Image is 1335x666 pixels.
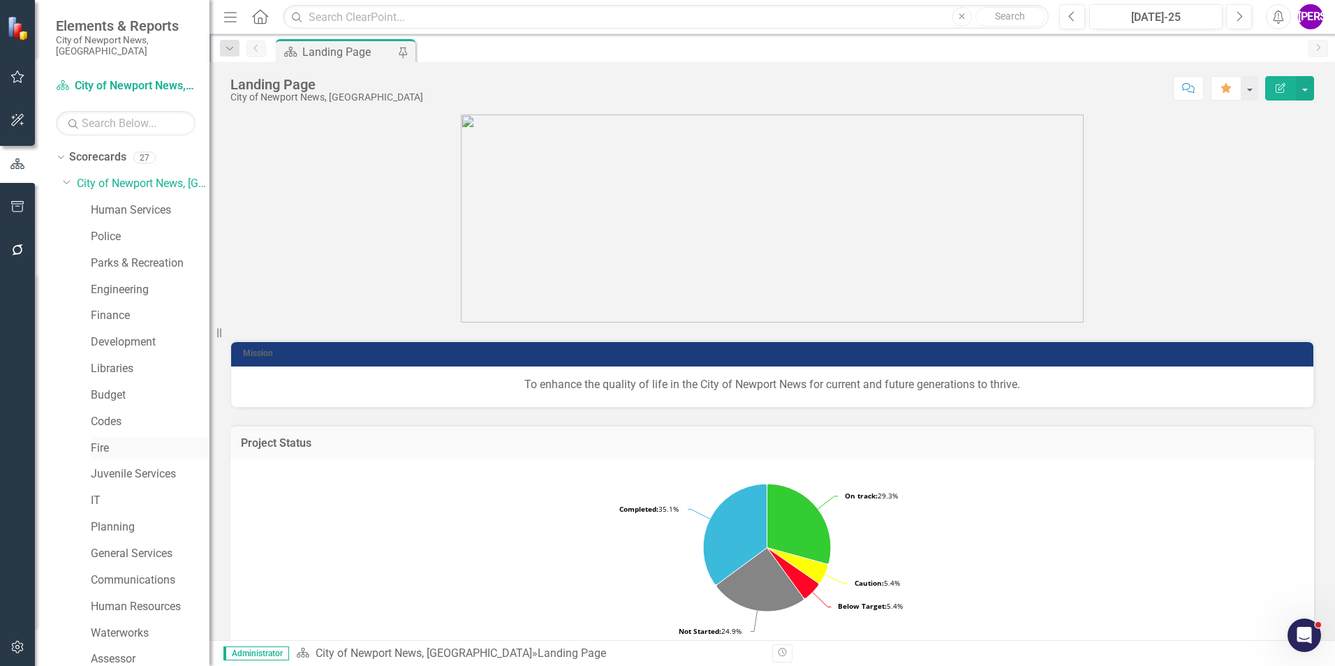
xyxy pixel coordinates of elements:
[91,572,209,589] a: Communications
[855,578,884,588] tspan: Caution:
[56,111,196,135] input: Search Below...
[91,387,209,404] a: Budget
[1089,4,1223,29] button: [DATE]-25
[283,5,1049,29] input: Search ClearPoint...
[56,34,196,57] small: City of Newport News, [GEOGRAPHIC_DATA]
[679,626,742,636] text: 24.9%
[7,15,31,40] img: ClearPoint Strategy
[855,578,900,588] text: 5.4%
[296,646,762,662] div: »
[133,151,156,163] div: 27
[767,484,831,564] path: On track, 60.
[845,491,878,501] tspan: On track:
[91,361,209,377] a: Libraries
[223,646,289,660] span: Administrator
[245,377,1299,393] p: To enhance the quality of life in the City of Newport News for current and future generations to ...
[91,334,209,350] a: Development
[241,437,1304,450] h3: Project Status
[679,626,721,636] tspan: Not Started:
[838,601,903,611] text: 5.4%
[716,547,804,612] path: Not Started, 51.
[91,308,209,324] a: Finance
[91,546,209,562] a: General Services
[56,17,196,34] span: Elements & Reports
[230,77,423,92] div: Landing Page
[91,493,209,509] a: IT
[767,547,819,598] path: Below Target, 11.
[91,202,209,219] a: Human Services
[91,414,209,430] a: Codes
[91,599,209,615] a: Human Resources
[91,466,209,482] a: Juvenile Services
[975,7,1045,27] button: Search
[91,519,209,535] a: Planning
[1288,619,1321,652] iframe: Intercom live chat
[1094,9,1218,26] div: [DATE]-25
[703,484,767,585] path: Completed, 72.
[91,256,209,272] a: Parks & Recreation
[845,491,898,501] text: 29.3%
[91,441,209,457] a: Fire
[1298,4,1323,29] button: [PERSON_NAME]
[243,349,1306,358] h3: Mission
[91,626,209,642] a: Waterworks
[316,646,532,660] a: City of Newport News, [GEOGRAPHIC_DATA]
[69,149,126,165] a: Scorecards
[538,646,606,660] div: Landing Page
[838,601,887,611] tspan: Below Target:
[619,504,658,514] tspan: Completed:
[230,92,423,103] div: City of Newport News, [GEOGRAPHIC_DATA]
[91,229,209,245] a: Police
[995,10,1025,22] span: Search
[619,504,679,514] text: 35.1%
[91,282,209,298] a: Engineering
[56,78,196,94] a: City of Newport News, [GEOGRAPHIC_DATA]
[77,176,209,192] a: City of Newport News, [GEOGRAPHIC_DATA]
[767,547,828,583] path: Caution, 11.
[302,43,394,61] div: Landing Page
